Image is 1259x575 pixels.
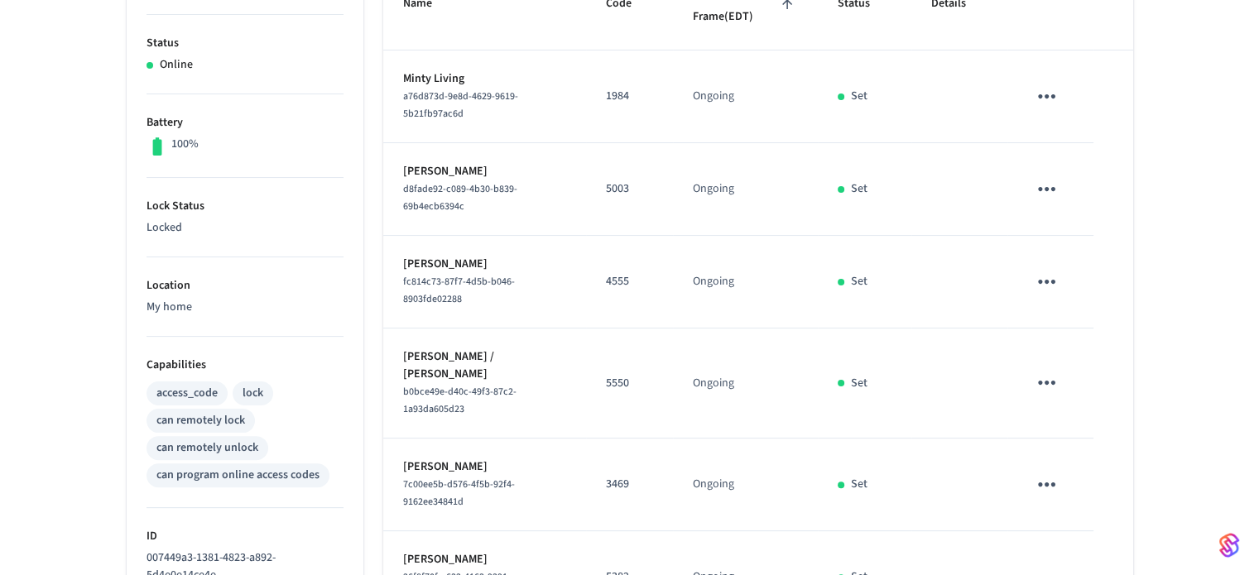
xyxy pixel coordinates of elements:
div: access_code [156,385,218,402]
td: Ongoing [673,143,819,236]
span: b0bce49e-d40c-49f3-87c2-1a93da605d23 [403,385,517,416]
img: SeamLogoGradient.69752ec5.svg [1219,532,1239,558]
span: fc814c73-87f7-4d5b-b046-8903fde02288 [403,275,515,306]
p: Location [147,277,344,295]
p: Set [851,273,867,290]
div: can remotely unlock [156,439,258,457]
td: Ongoing [673,236,819,328]
p: 4555 [606,273,653,290]
div: lock [243,385,263,402]
p: My home [147,299,344,316]
div: can program online access codes [156,467,320,484]
span: d8fade92-c089-4b30-b839-69b4ecb6394c [403,182,517,213]
p: Set [851,180,867,198]
p: 3469 [606,476,653,493]
p: 5003 [606,180,653,198]
p: Status [147,35,344,52]
p: [PERSON_NAME] / [PERSON_NAME] [403,348,566,383]
p: [PERSON_NAME] [403,256,566,273]
td: Ongoing [673,328,819,438]
p: [PERSON_NAME] [403,551,566,568]
p: Minty Living [403,70,566,88]
p: Capabilities [147,357,344,374]
p: [PERSON_NAME] [403,163,566,180]
p: [PERSON_NAME] [403,458,566,476]
p: Battery [147,114,344,132]
td: Ongoing [673,438,819,531]
p: Locked [147,219,344,237]
p: Set [851,476,867,493]
p: 100% [171,136,199,153]
p: 5550 [606,375,653,392]
div: can remotely lock [156,412,245,429]
p: Lock Status [147,198,344,215]
p: 1984 [606,88,653,105]
p: Set [851,375,867,392]
td: Ongoing [673,50,819,143]
p: Set [851,88,867,105]
span: 7c00ee5b-d576-4f5b-92f4-9162ee34841d [403,477,515,509]
span: a76d873d-9e8d-4629-9619-5b21fb97ac6d [403,89,518,121]
p: Online [160,56,193,74]
p: ID [147,528,344,545]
